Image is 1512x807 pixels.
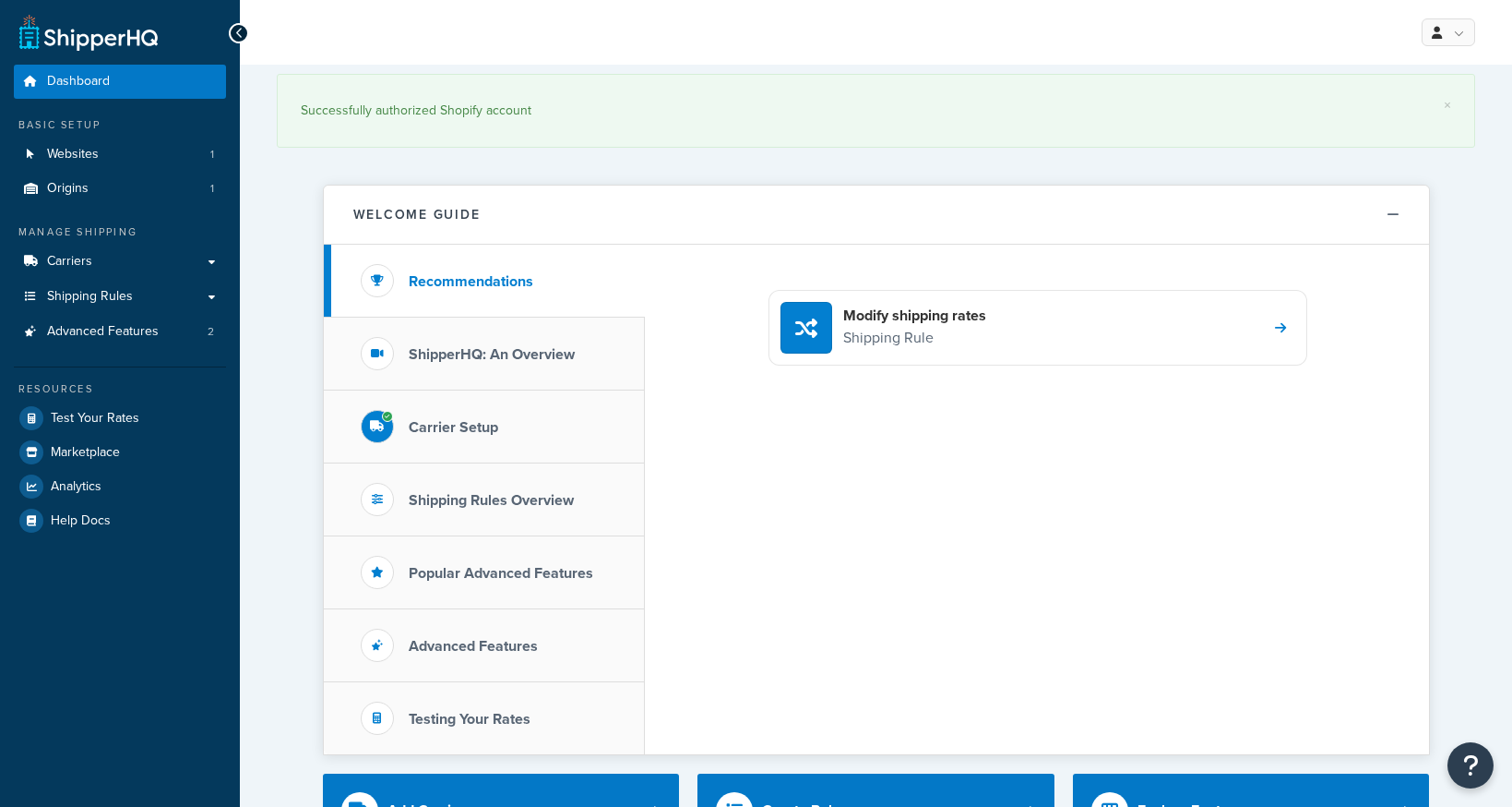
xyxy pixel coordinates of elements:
[208,324,214,340] span: 2
[51,513,111,529] span: Help Docs
[1447,742,1494,789] button: Open Resource Center
[51,411,139,427] span: Test Your Rates
[324,186,1429,245] button: Welcome Guide
[14,138,226,172] a: Websites1
[14,172,226,206] li: Origins
[14,172,226,206] a: Origins1
[409,638,538,655] h3: Advanced Features
[51,479,101,495] span: Analytics
[409,565,593,582] h3: Popular Advanced Features
[409,711,530,728] h3: Testing Your Rates
[14,381,226,397] div: Resources
[47,254,92,270] span: Carriers
[409,346,575,363] h3: ShipperHQ: An Overview
[843,326,986,350] p: Shipping Rule
[1444,98,1451,113] a: ×
[14,138,226,172] li: Websites
[409,273,533,290] h3: Recommendations
[409,419,498,436] h3: Carrier Setup
[47,74,110,90] span: Dashboard
[14,65,226,99] a: Dashboard
[14,315,226,349] a: Advanced Features2
[14,504,226,537] a: Help Docs
[47,181,89,197] span: Origins
[47,289,133,305] span: Shipping Rules
[14,280,226,314] a: Shipping Rules
[409,492,574,509] h3: Shipping Rules Overview
[47,147,99,163] span: Websites
[51,445,120,461] span: Marketplace
[14,436,226,469] a: Marketplace
[301,98,1451,124] div: Successfully authorized Shopify account
[14,402,226,435] a: Test Your Rates
[14,470,226,503] a: Analytics
[353,208,481,222] h2: Welcome Guide
[14,224,226,240] div: Manage Shipping
[210,181,214,197] span: 1
[14,245,226,279] a: Carriers
[843,306,986,326] h4: Modify shipping rates
[210,147,214,163] span: 1
[14,315,226,349] li: Advanced Features
[14,117,226,133] div: Basic Setup
[47,324,159,340] span: Advanced Features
